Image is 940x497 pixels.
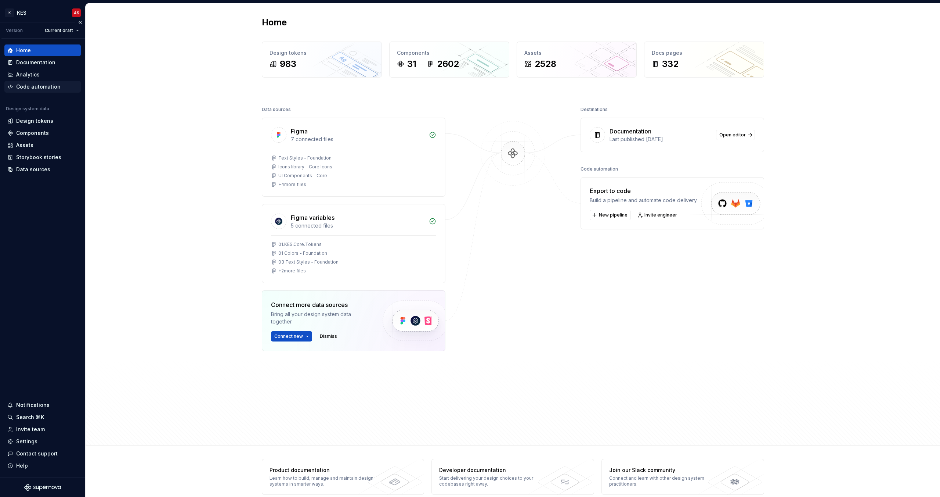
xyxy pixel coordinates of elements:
[16,59,55,66] div: Documentation
[291,213,335,222] div: Figma variables
[599,212,628,218] span: New pipeline
[271,331,312,342] button: Connect new
[270,466,376,474] div: Product documentation
[652,49,756,57] div: Docs pages
[16,142,33,149] div: Assets
[278,164,332,170] div: Icons library - Core Icons
[278,155,332,161] div: Text Styles - Foundation
[45,28,73,33] span: Current draft
[291,222,424,229] div: 5 connected files
[644,212,677,218] span: Invite engineer
[16,426,45,433] div: Invite team
[719,132,746,138] span: Open editor
[262,459,424,495] a: Product documentationLearn how to build, manage and maintain design systems in smarter ways.
[280,58,296,70] div: 983
[431,459,594,495] a: Developer documentationStart delivering your design choices to your codebases right away.
[16,83,61,90] div: Code automation
[439,475,546,487] div: Start delivering your design choices to your codebases right away.
[4,448,81,460] button: Contact support
[75,17,85,28] button: Collapse sidebar
[517,42,637,78] a: Assets2528
[262,118,445,197] a: Figma7 connected filesText Styles - FoundationIcons library - Core IconsUI Components - Core+4mor...
[635,210,680,220] a: Invite engineer
[716,130,755,140] a: Open editor
[524,49,629,57] div: Assets
[4,81,81,93] a: Code automation
[278,268,306,274] div: + 2 more files
[437,58,459,70] div: 2602
[662,58,679,70] div: 332
[16,71,40,78] div: Analytics
[41,25,82,36] button: Current draft
[407,58,416,70] div: 31
[16,414,44,421] div: Search ⌘K
[262,42,382,78] a: Design tokens983
[4,436,81,447] a: Settings
[439,466,546,474] div: Developer documentation
[16,462,28,469] div: Help
[581,104,608,115] div: Destinations
[601,459,764,495] a: Join our Slack communityConnect and learn with other design system practitioners.
[24,484,61,491] svg: Supernova Logo
[609,466,716,474] div: Join our Slack community
[590,197,698,204] div: Build a pipeline and automate code delivery.
[4,423,81,435] a: Invite team
[609,475,716,487] div: Connect and learn with other design system practitioners.
[16,129,49,137] div: Components
[535,58,556,70] div: 2528
[278,182,306,187] div: + 4 more files
[644,42,764,78] a: Docs pages332
[278,250,327,256] div: 01 Colors - Foundation
[16,166,50,173] div: Data sources
[4,115,81,127] a: Design tokens
[6,106,49,112] div: Design system data
[274,333,303,339] span: Connect new
[262,17,287,28] h2: Home
[4,151,81,163] a: Storybook stories
[278,173,327,179] div: UI Components - Core
[610,127,651,136] div: Documentation
[320,333,337,339] span: Dismiss
[16,401,50,409] div: Notifications
[6,28,23,33] div: Version
[270,475,376,487] div: Learn how to build, manage and maintain design systems in smarter ways.
[4,399,81,411] button: Notifications
[590,210,631,220] button: New pipeline
[291,136,424,143] div: 7 connected files
[74,10,79,16] div: AS
[610,136,712,143] div: Last published [DATE]
[4,164,81,175] a: Data sources
[16,154,61,161] div: Storybook stories
[271,311,370,325] div: Bring all your design system data together.
[397,49,502,57] div: Components
[4,460,81,472] button: Help
[590,186,698,195] div: Export to code
[16,450,58,457] div: Contact support
[16,117,53,125] div: Design tokens
[278,259,339,265] div: 03 Text Styles - Foundation
[5,8,14,17] div: K
[16,438,37,445] div: Settings
[4,69,81,81] a: Analytics
[271,300,370,309] div: Connect more data sources
[278,242,322,247] div: 01.KES.Core.Tokens
[581,164,618,174] div: Code automation
[262,204,445,283] a: Figma variables5 connected files01.KES.Core.Tokens01 Colors - Foundation03 Text Styles - Foundati...
[17,9,26,17] div: KES
[389,42,509,78] a: Components312602
[4,57,81,68] a: Documentation
[16,47,31,54] div: Home
[317,331,340,342] button: Dismiss
[4,127,81,139] a: Components
[4,44,81,56] a: Home
[262,104,291,115] div: Data sources
[291,127,308,136] div: Figma
[4,139,81,151] a: Assets
[1,5,84,21] button: KKESAS
[4,411,81,423] button: Search ⌘K
[270,49,374,57] div: Design tokens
